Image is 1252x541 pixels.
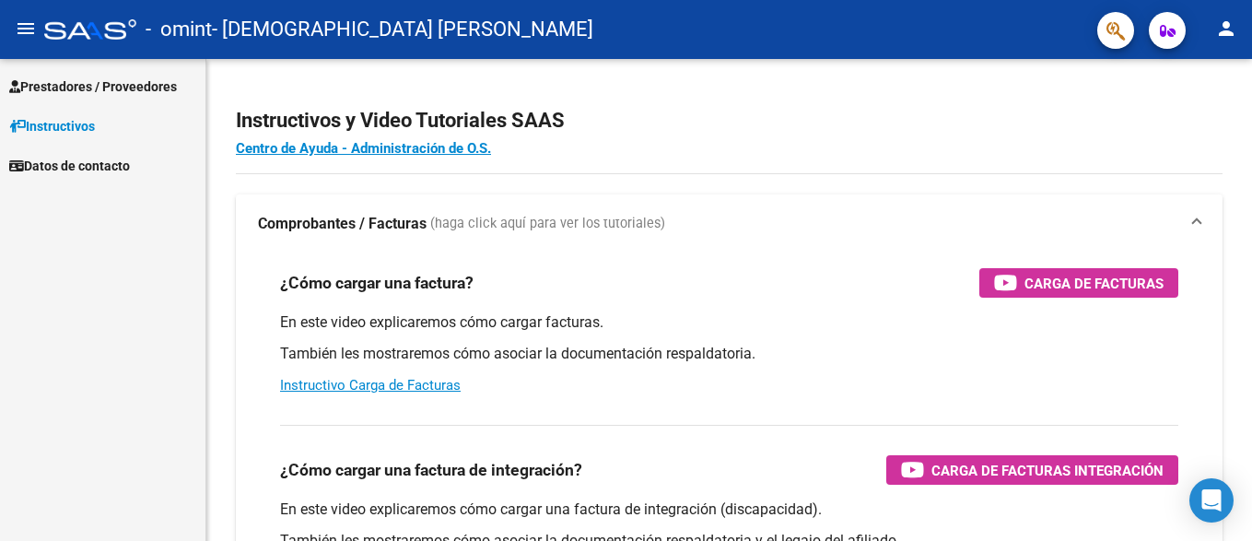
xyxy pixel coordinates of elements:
[258,214,427,234] strong: Comprobantes / Facturas
[9,156,130,176] span: Datos de contacto
[236,140,491,157] a: Centro de Ayuda - Administración de O.S.
[280,312,1178,333] p: En este video explicaremos cómo cargar facturas.
[1024,272,1164,295] span: Carga de Facturas
[9,76,177,97] span: Prestadores / Proveedores
[146,9,212,50] span: - omint
[979,268,1178,298] button: Carga de Facturas
[212,9,593,50] span: - [DEMOGRAPHIC_DATA] [PERSON_NAME]
[280,377,461,394] a: Instructivo Carga de Facturas
[236,103,1223,138] h2: Instructivos y Video Tutoriales SAAS
[280,344,1178,364] p: También les mostraremos cómo asociar la documentación respaldatoria.
[280,500,1178,520] p: En este video explicaremos cómo cargar una factura de integración (discapacidad).
[1215,18,1237,40] mat-icon: person
[15,18,37,40] mat-icon: menu
[931,459,1164,482] span: Carga de Facturas Integración
[280,457,582,483] h3: ¿Cómo cargar una factura de integración?
[236,194,1223,253] mat-expansion-panel-header: Comprobantes / Facturas (haga click aquí para ver los tutoriales)
[1189,478,1234,523] div: Open Intercom Messenger
[280,270,474,296] h3: ¿Cómo cargar una factura?
[886,455,1178,485] button: Carga de Facturas Integración
[9,116,95,136] span: Instructivos
[430,214,665,234] span: (haga click aquí para ver los tutoriales)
